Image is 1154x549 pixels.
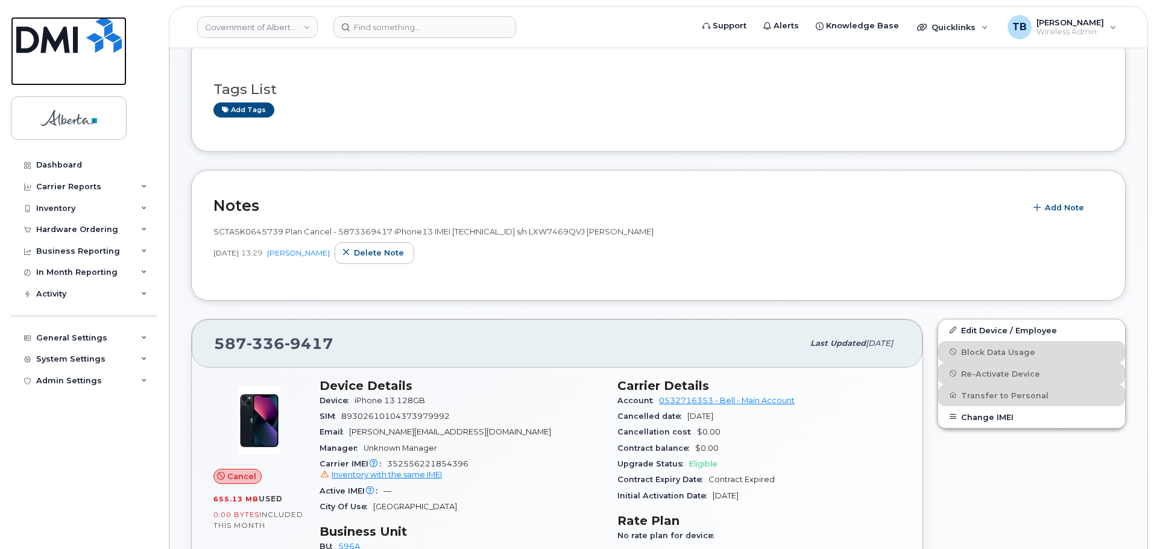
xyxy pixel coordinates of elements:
span: Device [320,396,355,405]
button: Block Data Usage [938,341,1125,363]
span: [DATE] [713,491,739,500]
span: Contract balance [617,444,695,453]
a: Support [694,14,755,38]
span: SCTASK0645739 Plan Cancel - 5873369417 iPhone13 IMEI [TECHNICAL_ID] s/n LXW7469QVJ [PERSON_NAME] [213,227,654,236]
a: Inventory with the same IMEI [320,470,442,479]
span: 0.00 Bytes [213,510,259,519]
span: Wireless Admin [1036,27,1104,37]
span: Quicklinks [932,22,976,32]
span: 587 [214,334,333,353]
span: No rate plan for device [617,531,720,540]
button: Add Note [1026,197,1094,219]
span: Add Note [1045,202,1084,213]
div: Quicklinks [909,15,997,39]
span: Support [713,20,746,32]
span: Last updated [810,339,866,348]
div: Tami Betchuk [999,15,1125,39]
h3: Rate Plan [617,513,901,528]
span: Unknown Manager [364,444,437,453]
span: 89302610104373979992 [341,412,450,421]
button: Change IMEI [938,406,1125,428]
span: [DATE] [687,412,713,421]
span: used [259,494,283,503]
span: [GEOGRAPHIC_DATA] [373,502,457,511]
span: Cancel [227,471,256,482]
span: Manager [320,444,364,453]
span: Re-Activate Device [961,369,1040,378]
span: iPhone 13 128GB [355,396,425,405]
a: Add tags [213,102,274,118]
span: 336 [247,334,285,353]
h3: Business Unit [320,524,603,539]
span: Upgrade Status [617,459,689,468]
h2: Notes [213,196,1020,215]
span: Initial Activation Date [617,491,713,500]
img: image20231002-3703462-1ig824h.jpeg [223,384,295,457]
span: 352556221854396 [320,459,603,481]
span: Eligible [689,459,717,468]
span: Email [320,427,349,436]
span: Contract Expired [708,475,775,484]
a: Government of Alberta (GOA) [197,16,318,38]
span: $0.00 [697,427,720,436]
button: Delete note [335,242,414,264]
span: 13:29 [241,248,262,258]
span: Active IMEI [320,486,383,495]
h3: Tags List [213,82,1103,97]
span: Contract Expiry Date [617,475,708,484]
button: Re-Activate Device [938,363,1125,384]
span: Carrier IMEI [320,459,387,468]
span: Account [617,396,659,405]
a: Knowledge Base [807,14,907,38]
h3: Carrier Details [617,378,901,393]
span: $0.00 [695,444,719,453]
span: Knowledge Base [826,20,899,32]
input: Find something... [333,16,516,38]
span: [PERSON_NAME][EMAIL_ADDRESS][DOMAIN_NAME] [349,427,551,436]
span: 9417 [285,334,333,353]
span: Alerts [774,20,799,32]
a: 0532716353 - Bell - Main Account [659,396,795,405]
span: [PERSON_NAME] [1036,17,1104,27]
a: Alerts [755,14,807,38]
span: — [383,486,391,495]
span: included this month [213,510,303,530]
span: 655.13 MB [213,495,259,503]
span: Cancellation cost [617,427,697,436]
span: Delete note [354,247,404,259]
a: [PERSON_NAME] [267,248,330,257]
span: Inventory with the same IMEI [332,470,442,479]
span: Cancelled date [617,412,687,421]
a: Edit Device / Employee [938,319,1125,341]
span: TB [1012,20,1027,34]
span: [DATE] [213,248,239,258]
span: SIM [320,412,341,421]
span: City Of Use [320,502,373,511]
h3: Device Details [320,378,603,393]
button: Transfer to Personal [938,384,1125,406]
span: [DATE] [866,339,893,348]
